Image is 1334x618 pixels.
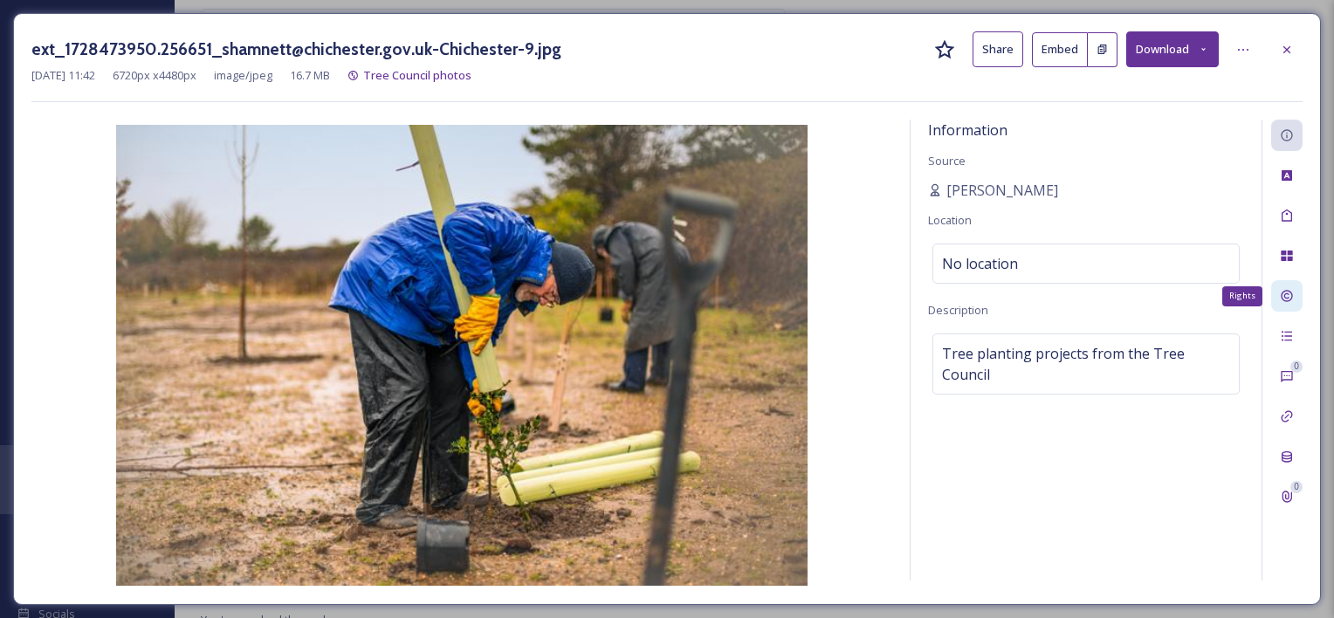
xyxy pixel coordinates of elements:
span: Information [928,120,1007,140]
div: Rights [1222,286,1262,306]
button: Embed [1032,32,1088,67]
div: 0 [1290,360,1303,373]
span: Location [928,212,972,228]
span: image/jpeg [214,67,272,84]
button: Download [1126,31,1219,67]
button: Share [973,31,1023,67]
span: [DATE] 11:42 [31,67,95,84]
span: 16.7 MB [290,67,330,84]
span: Tree Council photos [363,67,471,83]
span: Description [928,302,988,318]
h3: ext_1728473950.256651_shamnett@chichester.gov.uk-Chichester-9.jpg [31,37,561,62]
span: 6720 px x 4480 px [113,67,196,84]
div: 0 [1290,481,1303,493]
span: Source [928,153,966,168]
span: [PERSON_NAME] [946,180,1058,201]
span: Tree planting projects from the Tree Council [942,343,1230,385]
span: No location [942,253,1018,274]
img: 50ed87d9-c866-41b0-abdf-b9d4fe076c45.jpg [31,125,892,586]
